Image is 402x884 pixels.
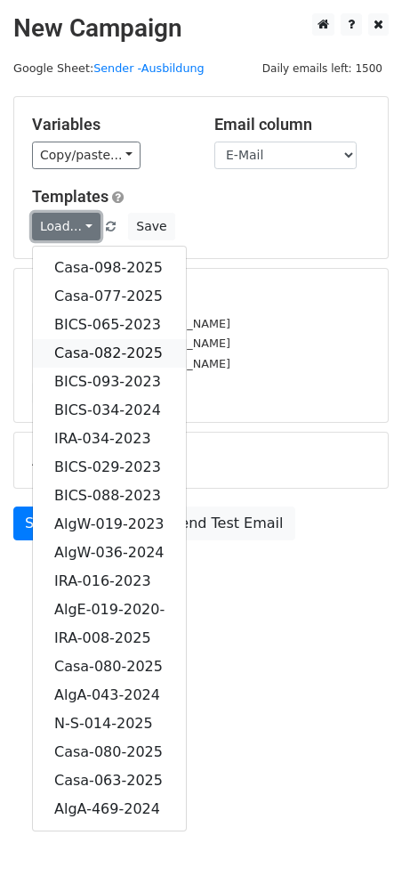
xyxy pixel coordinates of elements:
[313,799,402,884] div: Chat-Widget
[32,357,230,370] small: [EMAIL_ADDRESS][DOMAIN_NAME]
[33,339,186,368] a: Casa-082-2025
[33,453,186,482] a: BICS-029-2023
[33,681,186,710] a: AlgA-043-2024
[256,59,389,78] span: Daily emails left: 1500
[32,187,109,206] a: Templates
[32,450,370,470] h5: Advanced
[33,311,186,339] a: BICS-065-2023
[128,213,174,240] button: Save
[33,567,186,596] a: IRA-016-2023
[32,317,230,330] small: [EMAIL_ADDRESS][DOMAIN_NAME]
[93,61,205,75] a: Sender -Ausbildung
[32,115,188,134] h5: Variables
[159,507,294,540] a: Send Test Email
[33,254,186,282] a: Casa-098-2025
[13,13,389,44] h2: New Campaign
[33,596,186,624] a: AlgE-019-2020-
[13,507,72,540] a: Send
[32,287,370,306] h5: 1497 Recipients
[32,213,100,240] a: Load...
[33,368,186,396] a: BICS-093-2023
[33,710,186,738] a: N-S-014-2025
[33,282,186,311] a: Casa-077-2025
[33,738,186,766] a: Casa-080-2025
[32,142,141,169] a: Copy/paste...
[256,61,389,75] a: Daily emails left: 1500
[33,396,186,425] a: BICS-034-2024
[32,337,230,350] small: [EMAIL_ADDRESS][DOMAIN_NAME]
[214,115,370,134] h5: Email column
[33,425,186,453] a: IRA-034-2023
[33,539,186,567] a: AlgW-036-2024
[33,624,186,653] a: IRA-008-2025
[313,799,402,884] iframe: Chat Widget
[33,795,186,823] a: AlgA-469-2024
[33,653,186,681] a: Casa-080-2025
[13,61,205,75] small: Google Sheet:
[33,766,186,795] a: Casa-063-2025
[33,510,186,539] a: AlgW-019-2023
[33,482,186,510] a: BICS-088-2023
